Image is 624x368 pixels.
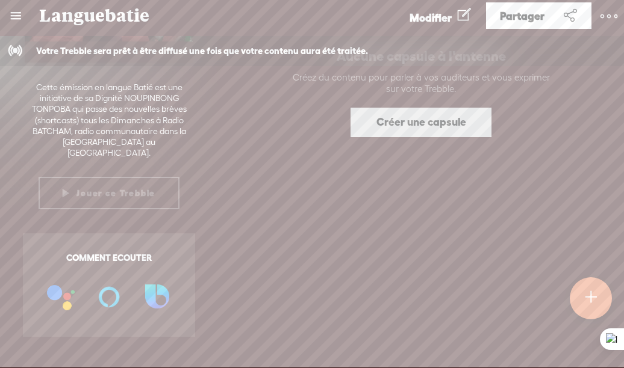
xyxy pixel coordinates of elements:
[410,11,452,24] span: Modifier
[36,252,183,263] div: COMMENT ECOUTER
[30,39,624,63] div: Votre Trebble sera prêt à être diffusé une fois que votre contenu aura été traitée.
[487,4,557,28] span: Partager
[39,177,179,209] a: Jouer ce Trebble
[351,108,491,137] a: Créer une capsule
[289,72,553,95] div: Créez du contenu pour parler à vos auditeurs et vous exprimer sur votre Trebble.
[145,284,169,308] img: samsungBixbyLogo.png
[91,279,127,315] img: amazonAlexaLogo.png
[24,82,195,158] div: Cette émission en langue Batié est une initiative de sa Dignité NOUPINBONG TONPOBA qui passe des ...
[46,283,76,313] img: googleAssistantLogo.png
